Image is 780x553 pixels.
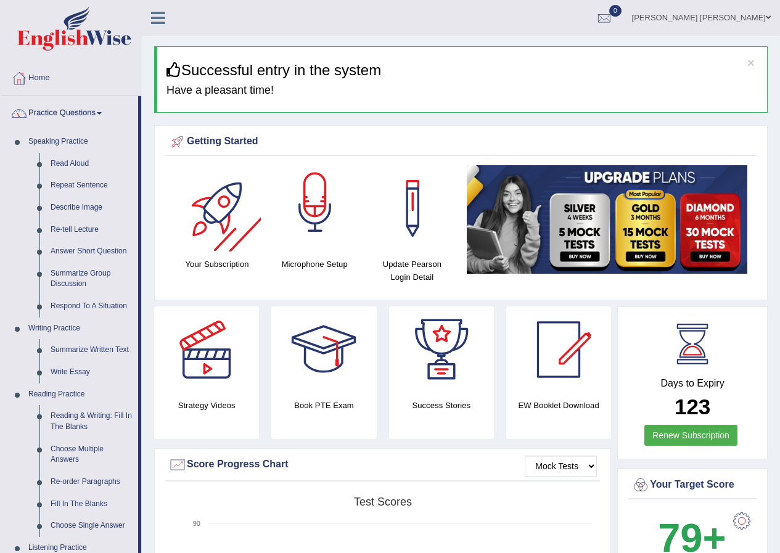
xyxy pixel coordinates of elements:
a: Choose Single Answer [45,515,138,537]
a: Summarize Written Text [45,339,138,361]
div: Score Progress Chart [168,456,597,474]
tspan: Test scores [354,496,412,508]
h4: Update Pearson Login Detail [369,258,454,284]
a: Home [1,61,141,92]
h4: Microphone Setup [272,258,357,271]
a: Choose Multiple Answers [45,438,138,471]
span: 0 [609,5,622,17]
h4: Have a pleasant time! [166,84,758,97]
div: Getting Started [168,133,753,151]
a: Re-tell Lecture [45,219,138,241]
a: Respond To A Situation [45,295,138,317]
text: 90 [193,520,200,527]
button: × [747,56,755,69]
h3: Successful entry in the system [166,62,758,78]
a: Reading Practice [23,383,138,406]
div: Your Target Score [631,476,753,494]
a: Re-order Paragraphs [45,471,138,493]
h4: Book PTE Exam [271,399,376,412]
a: Read Aloud [45,153,138,175]
a: Speaking Practice [23,131,138,153]
b: 123 [675,395,710,419]
a: Summarize Group Discussion [45,263,138,295]
img: small5.jpg [467,165,747,274]
h4: Your Subscription [174,258,260,271]
a: Reading & Writing: Fill In The Blanks [45,405,138,438]
h4: EW Booklet Download [506,399,611,412]
a: Fill In The Blanks [45,493,138,515]
a: Writing Practice [23,317,138,340]
h4: Days to Expiry [631,378,753,389]
a: Practice Questions [1,96,138,127]
a: Renew Subscription [644,425,737,446]
a: Answer Short Question [45,240,138,263]
h4: Strategy Videos [154,399,259,412]
a: Describe Image [45,197,138,219]
a: Write Essay [45,361,138,383]
a: Repeat Sentence [45,174,138,197]
h4: Success Stories [389,399,494,412]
